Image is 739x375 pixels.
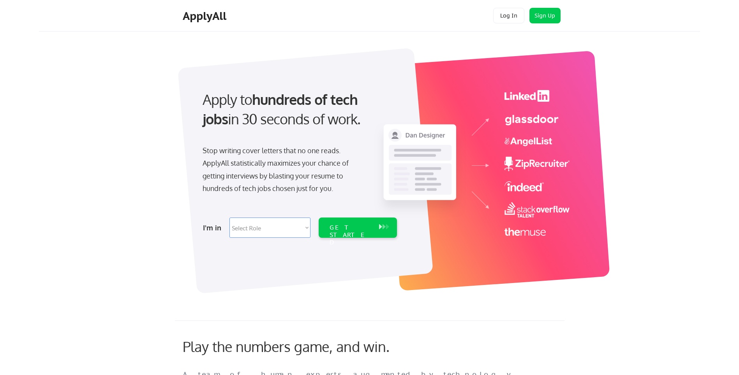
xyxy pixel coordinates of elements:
button: Log In [493,8,524,23]
div: I'm in [203,221,225,234]
strong: hundreds of tech jobs [203,90,361,127]
button: Sign Up [529,8,561,23]
div: Apply to in 30 seconds of work. [203,90,394,129]
div: GET STARTED [330,224,371,246]
div: ApplyAll [183,9,229,23]
div: Stop writing cover letters that no one reads. ApplyAll statistically maximizes your chance of get... [203,144,363,195]
div: Play the numbers game, and win. [183,338,424,355]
